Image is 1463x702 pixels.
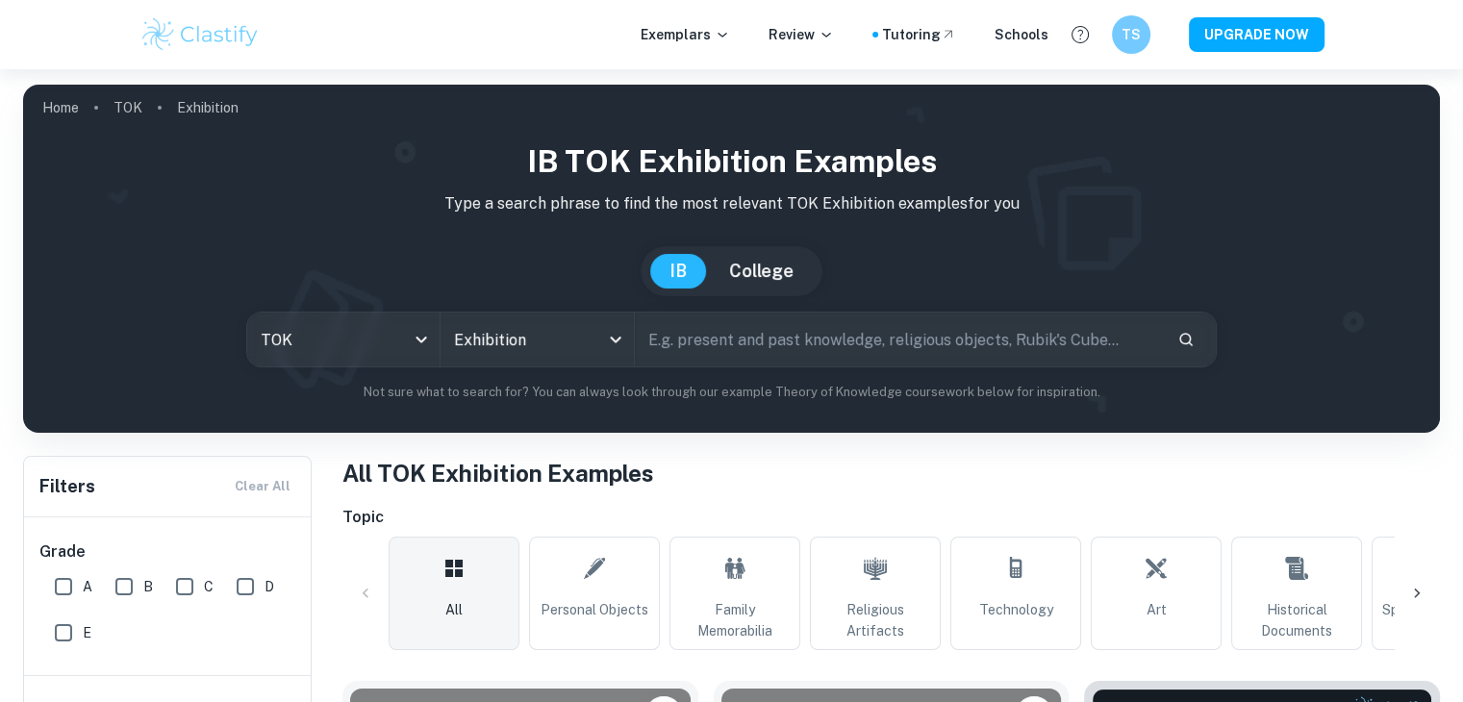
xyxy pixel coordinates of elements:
[635,313,1162,366] input: E.g. present and past knowledge, religious objects, Rubik's Cube...
[204,576,214,597] span: C
[38,192,1425,215] p: Type a search phrase to find the most relevant TOK Exhibition examples for you
[1147,599,1167,620] span: Art
[139,15,262,54] img: Clastify logo
[38,138,1425,185] h1: IB TOK Exhibition examples
[1120,24,1142,45] h6: TS
[39,540,297,564] h6: Grade
[42,94,79,121] a: Home
[177,97,239,118] p: Exhibition
[342,456,1440,490] h1: All TOK Exhibition Examples
[143,576,153,597] span: B
[1170,323,1202,356] button: Search
[710,254,813,288] button: College
[1189,17,1324,52] button: UPGRADE NOW
[39,473,95,500] h6: Filters
[247,313,440,366] div: TOK
[882,24,956,45] a: Tutoring
[445,599,463,620] span: All
[114,94,142,121] a: TOK
[23,85,1440,433] img: profile cover
[641,24,730,45] p: Exemplars
[1064,18,1097,51] button: Help and Feedback
[83,576,92,597] span: A
[541,599,648,620] span: Personal Objects
[1112,15,1150,54] button: TS
[979,599,1053,620] span: Technology
[83,622,91,643] span: E
[769,24,834,45] p: Review
[1240,599,1353,641] span: Historical Documents
[819,599,932,641] span: Religious Artifacts
[342,506,1440,529] h6: Topic
[38,383,1425,402] p: Not sure what to search for? You can always look through our example Theory of Knowledge coursewo...
[678,599,792,641] span: Family Memorabilia
[265,576,274,597] span: D
[995,24,1048,45] a: Schools
[650,254,706,288] button: IB
[441,313,633,366] div: Exhibition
